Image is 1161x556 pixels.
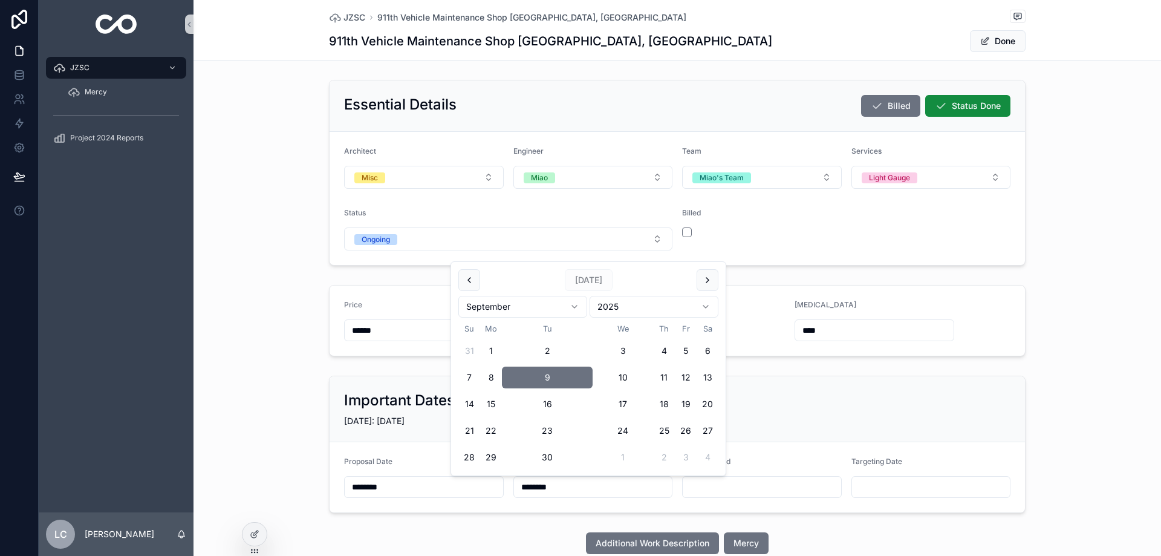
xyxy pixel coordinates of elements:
button: Sunday, September 28th, 2025 [458,446,480,468]
button: Friday, September 19th, 2025 [675,393,697,415]
div: Miao [531,172,548,183]
button: Mercy [724,532,769,554]
button: Tuesday, September 2nd, 2025 [536,340,558,362]
button: Wednesday, September 24th, 2025 [612,420,634,442]
th: Saturday [697,322,718,335]
button: Friday, October 3rd, 2025 [675,446,697,468]
button: Sunday, September 14th, 2025 [458,393,480,415]
span: Project 2024 Reports [70,133,143,143]
span: Architect [344,146,376,155]
button: Wednesday, September 17th, 2025 [612,393,634,415]
button: Sunday, September 21st, 2025 [458,420,480,442]
button: Monday, September 1st, 2025 [480,340,502,362]
button: Thursday, September 4th, 2025 [653,340,675,362]
a: Mercy [60,81,186,103]
a: 911th Vehicle Maintenance Shop [GEOGRAPHIC_DATA], [GEOGRAPHIC_DATA] [377,11,686,24]
button: Saturday, September 13th, 2025 [697,367,718,388]
button: Select Button [344,166,504,189]
button: Wednesday, October 1st, 2025 [612,446,634,468]
button: Saturday, September 20th, 2025 [697,393,718,415]
button: Wednesday, September 3rd, 2025 [612,340,634,362]
button: Friday, September 12th, 2025 [675,367,697,388]
span: Mercy [733,537,759,549]
div: scrollable content [39,48,193,165]
a: Project 2024 Reports [46,127,186,149]
span: Billed [888,100,911,112]
span: Proposal Date [344,457,392,466]
button: Select Button [851,166,1011,189]
th: Tuesday [502,322,593,335]
button: Done [970,30,1026,52]
button: Tuesday, September 23rd, 2025 [536,420,558,442]
img: App logo [96,15,137,34]
button: Tuesday, September 30th, 2025 [536,446,558,468]
button: Status Done [925,95,1010,117]
a: JZSC [329,11,365,24]
button: Saturday, September 6th, 2025 [697,340,718,362]
div: Ongoing [362,234,390,245]
button: Select Button [513,166,673,189]
button: Friday, September 26th, 2025 [675,420,697,442]
button: Friday, September 5th, 2025 [675,340,697,362]
button: Thursday, September 11th, 2025 [653,367,675,388]
button: Select Button [344,227,672,250]
h1: 911th Vehicle Maintenance Shop [GEOGRAPHIC_DATA], [GEOGRAPHIC_DATA] [329,33,772,50]
span: LC [54,527,67,541]
th: Thursday [653,322,675,335]
span: Status [344,208,366,217]
button: Select Button [682,166,842,189]
button: Monday, September 8th, 2025 [480,367,502,388]
th: Wednesday [593,322,653,335]
span: Engineer [513,146,544,155]
button: Thursday, September 18th, 2025 [653,393,675,415]
button: Saturday, September 27th, 2025 [697,420,718,442]
p: [PERSON_NAME] [85,528,154,540]
table: September 2025 [458,322,718,468]
div: Light Gauge [869,172,910,183]
button: Monday, September 29th, 2025 [480,446,502,468]
div: Misc [362,172,378,183]
span: Mercy [85,87,107,97]
span: Team [682,146,701,155]
th: Friday [675,322,697,335]
button: Wednesday, September 10th, 2025 [612,367,634,388]
button: Monday, September 22nd, 2025 [480,420,502,442]
button: Today, Tuesday, September 9th, 2025, selected [536,367,558,388]
button: Thursday, September 25th, 2025 [653,420,675,442]
button: Billed [861,95,920,117]
span: [DATE]: [DATE] [344,416,405,426]
span: Services [851,146,882,155]
h2: Essential Details [344,95,457,114]
span: [MEDICAL_DATA] [795,300,856,309]
button: Monday, September 15th, 2025 [480,393,502,415]
span: Additional Work Description [596,537,709,549]
span: Status Done [952,100,1001,112]
button: Sunday, August 31st, 2025 [458,340,480,362]
button: Additional Work Description [586,532,719,554]
button: Saturday, October 4th, 2025 [697,446,718,468]
th: Sunday [458,322,480,335]
th: Monday [480,322,502,335]
span: Billed [682,208,701,217]
button: Sunday, September 7th, 2025 [458,367,480,388]
span: JZSC [343,11,365,24]
div: Miao's Team [700,172,744,183]
h2: Important Dates [344,391,455,410]
button: Thursday, October 2nd, 2025 [653,446,675,468]
span: Targeting Date [851,457,902,466]
span: JZSC [70,63,89,73]
button: Tuesday, September 16th, 2025 [536,393,558,415]
a: JZSC [46,57,186,79]
span: Price [344,300,362,309]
